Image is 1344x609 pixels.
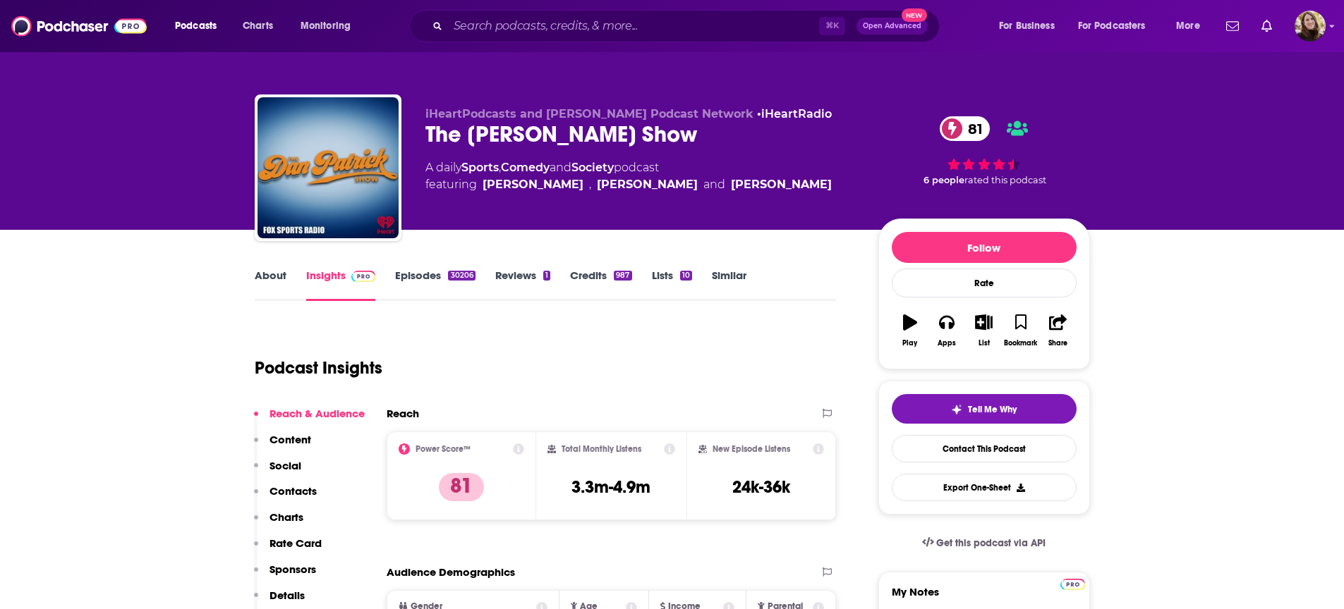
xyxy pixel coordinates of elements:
[680,271,692,281] div: 10
[255,357,382,379] h1: Podcast Insights
[989,15,1072,37] button: open menu
[270,510,303,524] p: Charts
[291,15,369,37] button: open menu
[254,433,311,459] button: Content
[387,407,419,420] h2: Reach
[11,13,147,39] img: Podchaser - Follow, Share and Rate Podcasts
[1039,305,1076,356] button: Share
[243,16,273,36] span: Charts
[965,305,1002,356] button: List
[550,161,571,174] span: and
[395,269,475,301] a: Episodes30206
[425,159,832,193] div: A daily podcast
[761,107,832,121] a: iHeartRadio
[254,407,365,433] button: Reach & Audience
[902,8,927,22] span: New
[597,176,698,193] div: [PERSON_NAME]
[571,161,614,174] a: Society
[254,536,322,562] button: Rate Card
[856,18,928,35] button: Open AdvancedNew
[351,271,376,282] img: Podchaser Pro
[968,404,1017,415] span: Tell Me Why
[892,474,1077,501] button: Export One-Sheet
[254,562,316,589] button: Sponsors
[483,176,583,193] a: Dan Patrick
[254,510,303,536] button: Charts
[940,116,990,141] a: 81
[979,339,990,347] div: List
[951,404,962,415] img: tell me why sparkle
[911,526,1058,560] a: Get this podcast via API
[543,271,550,281] div: 1
[255,269,286,301] a: About
[902,339,917,347] div: Play
[499,161,501,174] span: ,
[425,176,832,193] span: featuring
[892,269,1077,297] div: Rate
[732,476,790,498] h3: 24k-36k
[495,269,550,301] a: Reviews1
[301,16,351,36] span: Monitoring
[175,16,217,36] span: Podcasts
[258,97,399,238] img: The Dan Patrick Show
[1295,11,1326,42] img: User Profile
[892,305,928,356] button: Play
[614,271,631,281] div: 987
[964,175,1046,185] span: rated this podcast
[731,176,832,193] div: [PERSON_NAME]
[936,537,1046,549] span: Get this podcast via API
[1060,577,1085,590] a: Pro website
[819,17,845,35] span: ⌘ K
[165,15,235,37] button: open menu
[652,269,692,301] a: Lists10
[1060,579,1085,590] img: Podchaser Pro
[570,269,631,301] a: Credits987
[270,536,322,550] p: Rate Card
[254,484,317,510] button: Contacts
[712,269,746,301] a: Similar
[713,444,790,454] h2: New Episode Listens
[924,175,964,185] span: 6 people
[270,562,316,576] p: Sponsors
[439,473,484,501] p: 81
[938,339,956,347] div: Apps
[387,565,515,579] h2: Audience Demographics
[589,176,591,193] span: ,
[501,161,550,174] a: Comedy
[1048,339,1067,347] div: Share
[1295,11,1326,42] span: Logged in as katiefuchs
[270,407,365,420] p: Reach & Audience
[571,476,650,498] h3: 3.3m-4.9m
[878,107,1090,195] div: 81 6 peoplerated this podcast
[892,232,1077,263] button: Follow
[425,107,753,121] span: iHeartPodcasts and [PERSON_NAME] Podcast Network
[928,305,965,356] button: Apps
[1295,11,1326,42] button: Show profile menu
[1078,16,1146,36] span: For Podcasters
[254,459,301,485] button: Social
[234,15,281,37] a: Charts
[999,16,1055,36] span: For Business
[1221,14,1245,38] a: Show notifications dropdown
[270,459,301,472] p: Social
[892,394,1077,424] button: tell me why sparkleTell Me Why
[448,271,475,281] div: 30206
[270,484,317,498] p: Contacts
[1003,305,1039,356] button: Bookmark
[562,444,641,454] h2: Total Monthly Listens
[757,107,832,121] span: •
[270,433,311,446] p: Content
[270,589,305,602] p: Details
[416,444,471,454] h2: Power Score™
[448,15,819,37] input: Search podcasts, credits, & more...
[423,10,953,42] div: Search podcasts, credits, & more...
[1166,15,1218,37] button: open menu
[863,23,921,30] span: Open Advanced
[954,116,990,141] span: 81
[1256,14,1278,38] a: Show notifications dropdown
[703,176,725,193] span: and
[306,269,376,301] a: InsightsPodchaser Pro
[1069,15,1166,37] button: open menu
